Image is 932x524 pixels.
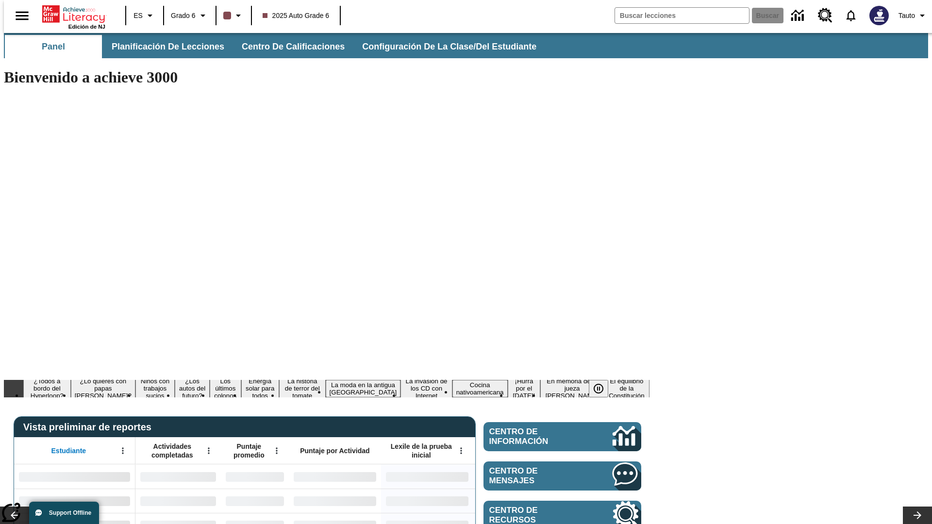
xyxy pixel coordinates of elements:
[454,443,468,458] button: Abrir menú
[133,11,143,21] span: ES
[483,422,641,451] a: Centro de información
[241,376,279,401] button: Diapositiva 6 Energía solar para todos
[489,427,580,446] span: Centro de información
[483,461,641,491] a: Centro de mensajes
[615,8,749,23] input: Buscar campo
[326,380,401,397] button: Diapositiva 8 La moda en la antigua Roma
[171,11,196,21] span: Grado 6
[452,380,508,397] button: Diapositiva 10 Cocina nativoamericana
[242,41,345,52] span: Centro de calificaciones
[116,443,130,458] button: Abrir menú
[838,3,864,28] a: Notificaciones
[226,442,272,459] span: Puntaje promedio
[869,6,889,25] img: Avatar
[210,376,241,401] button: Diapositiva 5 Los últimos colonos
[234,35,352,58] button: Centro de calificaciones
[4,33,928,58] div: Subbarra de navegación
[5,35,102,58] button: Panel
[604,376,649,401] button: Diapositiva 13 El equilibrio de la Constitución
[4,68,649,86] h1: Bienvenido a achieve 3000
[68,24,105,30] span: Edición de NJ
[140,442,204,459] span: Actividades completadas
[354,35,544,58] button: Configuración de la clase/del estudiante
[42,4,105,24] a: Portada
[269,443,284,458] button: Abrir menú
[589,380,608,397] button: Pausar
[49,509,91,516] span: Support Offline
[8,1,36,30] button: Abrir el menú lateral
[175,376,210,401] button: Diapositiva 4 ¿Los autos del futuro?
[903,507,932,524] button: Carrusel de lecciones, seguir
[221,489,289,513] div: Sin datos,
[219,7,248,24] button: El color de la clase es café oscuro. Cambiar el color de la clase.
[362,41,536,52] span: Configuración de la clase/del estudiante
[864,3,895,28] button: Escoja un nuevo avatar
[386,442,457,459] span: Lexile de la prueba inicial
[23,376,71,401] button: Diapositiva 1 ¿Todos a bordo del Hyperloop?
[51,446,86,455] span: Estudiante
[785,2,812,29] a: Centro de información
[42,41,65,52] span: Panel
[589,380,618,397] div: Pausar
[112,41,224,52] span: Planificación de lecciones
[508,376,541,401] button: Diapositiva 11 ¡Hurra por el Día de la Constitución!
[135,489,221,513] div: Sin datos,
[400,376,452,401] button: Diapositiva 9 La invasión de los CD con Internet
[895,7,932,24] button: Perfil/Configuración
[221,464,289,489] div: Sin datos,
[135,376,175,401] button: Diapositiva 3 Niños con trabajos sucios
[167,7,213,24] button: Grado: Grado 6, Elige un grado
[899,11,915,21] span: Tauto
[300,446,369,455] span: Puntaje por Actividad
[540,376,603,401] button: Diapositiva 12 En memoria de la jueza O'Connor
[42,3,105,30] div: Portada
[29,502,99,524] button: Support Offline
[489,466,583,486] span: Centro de mensajes
[129,7,160,24] button: Lenguaje: ES, Selecciona un idioma
[135,464,221,489] div: Sin datos,
[263,11,330,21] span: 2025 Auto Grade 6
[71,376,135,401] button: Diapositiva 2 ¿Lo quieres con papas fritas?
[279,376,326,401] button: Diapositiva 7 La historia de terror del tomate
[23,422,156,433] span: Vista preliminar de reportes
[4,35,545,58] div: Subbarra de navegación
[812,2,838,29] a: Centro de recursos, Se abrirá en una pestaña nueva.
[104,35,232,58] button: Planificación de lecciones
[201,443,216,458] button: Abrir menú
